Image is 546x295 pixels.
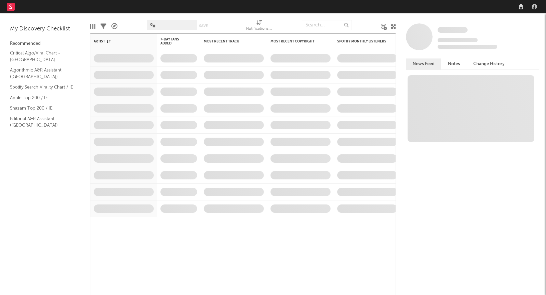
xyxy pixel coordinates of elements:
input: Search... [302,20,352,30]
span: 0 fans last week [438,45,497,49]
a: Critical Algo/Viral Chart - [GEOGRAPHIC_DATA] [10,49,73,63]
span: Tracking Since: [DATE] [438,38,478,42]
button: News Feed [406,58,441,69]
span: 7-Day Fans Added [160,37,187,45]
a: Spotify Search Virality Chart / IE [10,84,73,91]
a: Editorial A&R Assistant ([GEOGRAPHIC_DATA]) [10,115,73,129]
a: Shazam Top 200 / IE [10,105,73,112]
div: A&R Pipeline [111,17,117,36]
button: Save [199,24,208,28]
div: Most Recent Track [204,39,254,43]
div: Edit Columns [90,17,95,36]
div: My Discovery Checklist [10,25,80,33]
div: Spotify Monthly Listeners [337,39,387,43]
a: Some Artist [438,27,468,33]
div: Notifications (Artist) [246,25,273,33]
a: Apple Top 200 / IE [10,94,73,102]
div: Filters [100,17,106,36]
div: Artist [94,39,144,43]
div: Notifications (Artist) [246,17,273,36]
div: Recommended [10,40,80,48]
div: Most Recent Copyright [270,39,321,43]
button: Change History [467,58,511,69]
a: Algorithmic A&R Assistant ([GEOGRAPHIC_DATA]) [10,66,73,80]
button: Notes [441,58,467,69]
